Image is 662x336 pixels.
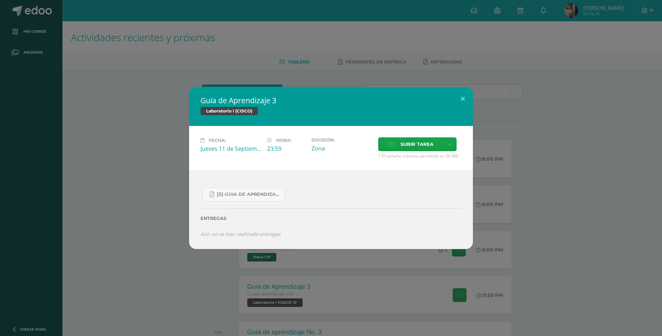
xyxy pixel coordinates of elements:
i: Aún no se han realizado entregas [200,231,281,237]
div: Zona [311,144,373,152]
button: Close (Esc) [453,87,473,111]
label: División: [311,137,373,143]
div: 23:59 [267,145,306,153]
a: [3]-GUIA DE APRENDIZAJE 3 IV [PERSON_NAME] CISCO UNIDAD 4.pdf [202,188,285,202]
label: Entregas [200,216,462,221]
span: Laboratorio I (CISCO) [200,107,258,115]
span: Subir tarea [401,138,434,151]
span: Hora: [276,138,291,143]
span: [3]-GUIA DE APRENDIZAJE 3 IV [PERSON_NAME] CISCO UNIDAD 4.pdf [217,192,281,197]
h2: Guía de Aprendizaje 3 [200,95,462,105]
span: Fecha: [209,138,226,143]
div: Jueves 11 de Septiembre [200,145,261,153]
span: * El tamaño máximo permitido es 50 MB [378,153,462,159]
